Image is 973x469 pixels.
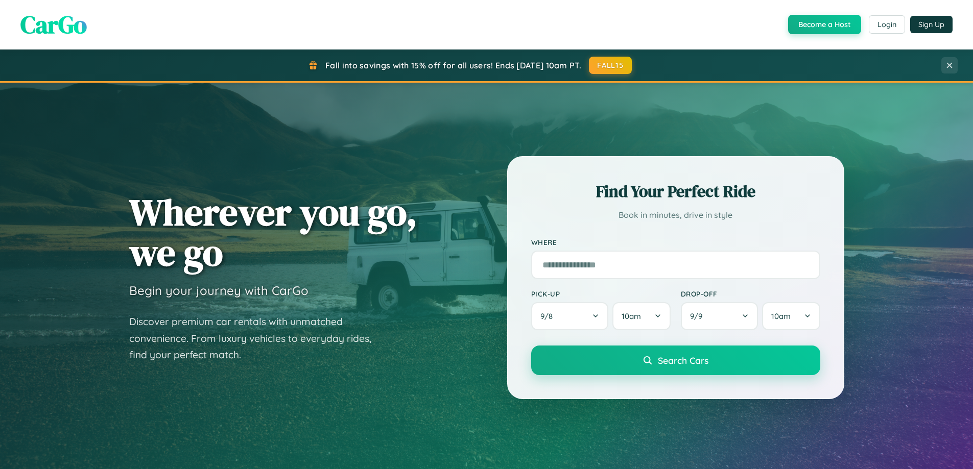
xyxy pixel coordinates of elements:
[20,8,87,41] span: CarGo
[540,311,558,321] span: 9 / 8
[129,192,417,273] h1: Wherever you go, we go
[771,311,791,321] span: 10am
[658,355,708,366] span: Search Cars
[129,283,308,298] h3: Begin your journey with CarGo
[531,180,820,203] h2: Find Your Perfect Ride
[612,302,670,330] button: 10am
[910,16,953,33] button: Sign Up
[681,289,820,298] label: Drop-off
[531,302,609,330] button: 9/8
[589,57,632,74] button: FALL15
[531,208,820,223] p: Book in minutes, drive in style
[681,302,758,330] button: 9/9
[531,238,820,246] label: Where
[788,15,861,34] button: Become a Host
[762,302,820,330] button: 10am
[325,60,581,70] span: Fall into savings with 15% off for all users! Ends [DATE] 10am PT.
[869,15,905,34] button: Login
[129,313,385,363] p: Discover premium car rentals with unmatched convenience. From luxury vehicles to everyday rides, ...
[531,345,820,375] button: Search Cars
[531,289,671,298] label: Pick-up
[622,311,641,321] span: 10am
[690,311,707,321] span: 9 / 9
